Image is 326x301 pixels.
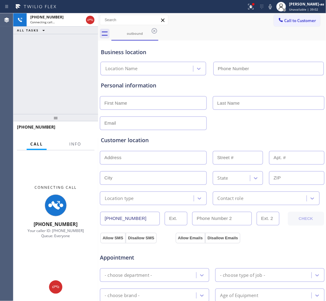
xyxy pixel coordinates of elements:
[274,15,320,26] button: Call to Customer
[30,141,43,147] span: Call
[205,233,241,244] button: Disallow Emails
[176,233,205,244] button: Allow Emails
[105,195,134,202] div: Location type
[220,292,258,299] div: Age of Equipment
[100,151,207,165] input: Address
[289,7,318,11] span: Unavailable | 39:02
[105,272,152,279] div: - choose department -
[27,138,47,150] button: Call
[100,212,160,225] input: Phone Number
[112,31,158,36] div: outbound
[220,272,265,279] div: - choose type of job -
[213,62,324,75] input: Phone Number
[269,171,324,185] input: ZIP
[101,48,324,56] div: Business location
[100,233,126,244] button: Allow SMS
[101,136,324,144] div: Customer location
[49,280,62,294] button: Hang up
[105,292,140,299] div: - choose brand -
[105,65,138,72] div: Location Name
[100,96,207,110] input: First Name
[288,212,324,226] button: CHECK
[66,138,85,150] button: Info
[35,185,77,190] span: Connecting Call
[34,221,78,227] span: [PHONE_NUMBER]
[69,141,81,147] span: Info
[165,212,187,225] input: Ext.
[218,195,243,202] div: Contact role
[218,175,228,182] div: State
[213,151,263,165] input: Street #
[30,20,55,24] span: Connecting call…
[100,254,174,262] span: Appointment
[13,27,51,34] button: ALL TASKS
[30,15,64,20] span: [PHONE_NUMBER]
[266,2,275,11] button: Mute
[100,171,207,185] input: City
[100,15,168,25] input: Search
[213,96,324,110] input: Last Name
[100,116,207,130] input: Email
[269,151,324,165] input: Apt. #
[126,233,157,244] button: Disallow SMS
[17,124,55,130] span: [PHONE_NUMBER]
[192,212,252,225] input: Phone Number 2
[101,81,324,90] div: Personal information
[28,228,84,238] span: Your caller ID: [PHONE_NUMBER] Queue: Everyone
[285,18,316,23] span: Call to Customer
[289,2,324,7] div: [PERSON_NAME]-as
[257,212,279,225] input: Ext. 2
[17,28,39,32] span: ALL TASKS
[86,16,94,24] button: Hang up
